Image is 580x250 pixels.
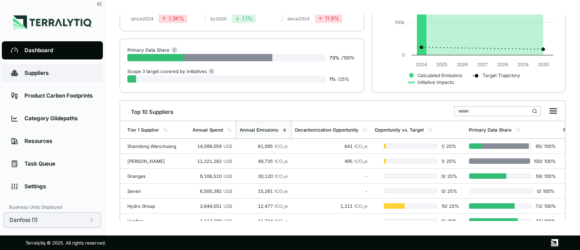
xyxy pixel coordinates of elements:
[223,158,232,164] span: US$
[275,203,288,209] span: tCO e
[127,46,178,53] div: Primary Data Share
[235,15,253,22] div: 1.1 %
[477,62,488,67] text: 2027
[127,143,185,149] div: Shandong Wanchuang
[239,188,288,194] div: 15,261
[283,161,285,165] sub: 2
[395,20,405,25] text: 100k
[295,127,358,132] div: Decarbonization Opportunity
[362,206,365,210] sub: 2
[223,188,232,194] span: US$
[283,146,285,150] sub: 2
[417,79,454,85] text: Initiative Impacts
[469,127,512,132] div: Primary Data Share
[239,143,288,149] div: 61,095
[438,188,462,194] span: 0 / 25 %
[532,203,556,209] span: 72 / 100 %
[283,221,285,225] sub: 2
[275,218,288,224] span: tCO e
[362,161,365,165] sub: 2
[457,62,468,67] text: 2026
[161,15,184,22] div: 1.3K %
[438,203,462,209] span: 10 / 25 %
[275,188,288,194] span: tCO e
[436,62,447,67] text: 2025
[497,62,508,67] text: 2028
[240,127,278,132] div: Annual Emissions
[438,143,462,149] span: 1 / 25 %
[283,176,285,180] sub: 2
[193,203,232,209] div: 3,844,051
[4,201,101,212] div: Business Units Displayed
[533,188,556,194] span: 0 / 100 %
[223,143,232,149] span: US$
[483,73,520,78] text: Target Trajectory
[124,105,173,116] div: Top 10 Suppliers
[239,158,288,164] div: 49,735
[193,158,232,164] div: 11,321,283
[354,203,367,209] span: tCO e
[193,127,223,132] div: Annual Spend
[127,173,185,179] div: Granges
[131,16,153,21] div: since 2024
[375,127,424,132] div: Opportunity vs. Target
[10,216,38,224] span: Danfoss (1)
[438,173,462,179] span: 0 / 25 %
[287,16,309,21] div: since 2024
[338,76,349,82] span: / 25 %
[13,15,92,29] img: Logo
[24,137,94,145] div: Resources
[127,158,185,164] div: [PERSON_NAME]
[416,62,427,67] text: 2024
[532,173,556,179] span: 59 / 100 %
[517,62,528,67] text: 2029
[193,173,232,179] div: 9,106,510
[295,173,367,179] div: -
[24,160,94,167] div: Task Queue
[223,218,232,224] span: US$
[354,143,367,149] span: tCO e
[402,52,405,58] text: 0
[438,158,462,164] span: 1 / 25 %
[283,206,285,210] sub: 2
[223,203,232,209] span: US$
[438,218,462,224] span: 0 / 25 %
[24,115,94,122] div: Category Glidepaths
[239,173,288,179] div: 30,120
[530,158,556,164] span: 100 / 100 %
[532,218,556,224] span: 77 / 100 %
[532,143,556,149] span: 95 / 100 %
[295,218,367,224] div: -
[362,146,365,150] sub: 2
[341,55,355,60] span: / 100 %
[24,183,94,190] div: Settings
[275,143,288,149] span: tCO e
[193,188,232,194] div: 6,500,392
[239,218,288,224] div: 11,734
[295,188,367,194] div: -
[283,191,285,195] sub: 2
[24,92,94,99] div: Product Carbon Footprints
[329,55,339,60] span: 73 %
[354,158,367,164] span: tCO e
[127,203,185,209] div: Hydro Group
[193,143,232,149] div: 14,098,059
[417,73,462,78] text: Calculated Emissions
[193,218,232,224] div: 3,117,389
[295,143,367,149] div: 641
[318,15,339,22] div: 11.9 %
[275,158,288,164] span: tCO e
[295,158,367,164] div: 495
[275,173,288,179] span: tCO e
[24,69,94,77] div: Suppliers
[295,203,367,209] div: 1,211
[127,218,185,224] div: Huafon
[223,173,232,179] span: US$
[538,62,549,67] text: 2030
[329,76,336,82] span: 1 %
[127,68,215,74] div: Scope 3 target covered by Initiatives
[210,16,227,21] div: by 2030
[127,127,159,132] div: Tier 1 Supplier
[127,188,185,194] div: Seven
[239,203,288,209] div: 12,477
